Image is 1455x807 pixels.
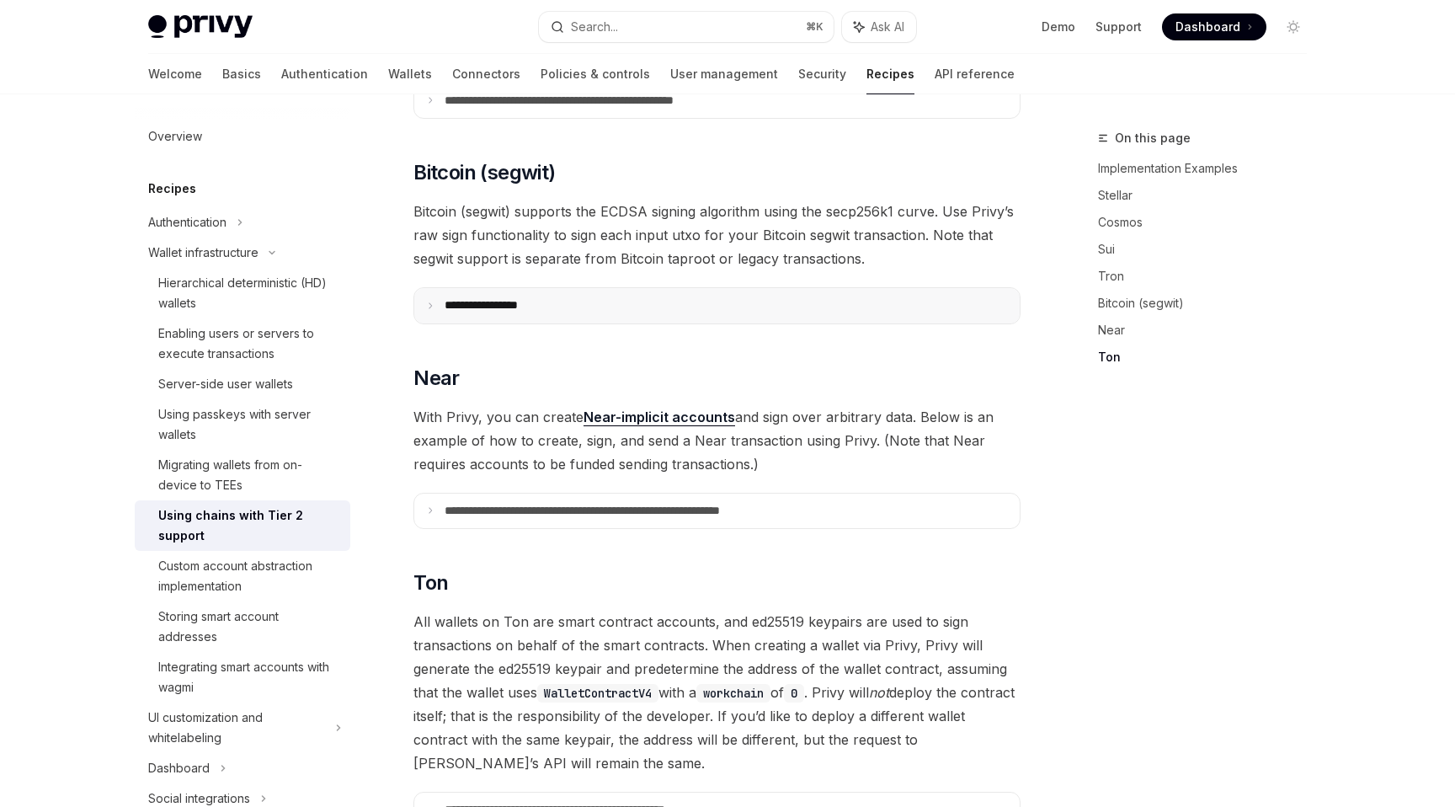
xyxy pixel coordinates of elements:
[135,500,350,551] a: Using chains with Tier 2 support
[842,12,916,42] button: Ask AI
[541,54,650,94] a: Policies & controls
[798,54,846,94] a: Security
[871,19,904,35] span: Ask AI
[135,551,350,601] a: Custom account abstraction implementation
[1098,236,1320,263] a: Sui
[148,212,227,232] div: Authentication
[148,54,202,94] a: Welcome
[135,601,350,652] a: Storing smart account addresses
[670,54,778,94] a: User management
[158,455,340,495] div: Migrating wallets from on-device to TEEs
[584,409,735,426] a: Near-implicit accounts
[135,399,350,450] a: Using passkeys with server wallets
[537,684,658,703] code: WalletContractV4
[869,684,889,701] em: not
[539,12,834,42] button: Search...⌘K
[1098,155,1320,182] a: Implementation Examples
[148,179,196,199] h5: Recipes
[222,54,261,94] a: Basics
[148,15,253,39] img: light logo
[1175,19,1240,35] span: Dashboard
[935,54,1015,94] a: API reference
[1098,290,1320,317] a: Bitcoin (segwit)
[281,54,368,94] a: Authentication
[135,369,350,399] a: Server-side user wallets
[148,708,325,748] div: UI customization and whitelabeling
[413,365,460,392] span: Near
[135,652,350,703] a: Integrating smart accounts with wagmi
[1115,128,1191,148] span: On this page
[1162,13,1266,40] a: Dashboard
[158,323,340,364] div: Enabling users or servers to execute transactions
[413,405,1021,476] span: With Privy, you can create and sign over arbitrary data. Below is an example of how to create, si...
[413,200,1021,270] span: Bitcoin (segwit) supports the ECDSA signing algorithm using the secp256k1 curve. Use Privy’s raw ...
[158,556,340,596] div: Custom account abstraction implementation
[135,318,350,369] a: Enabling users or servers to execute transactions
[158,505,340,546] div: Using chains with Tier 2 support
[866,54,914,94] a: Recipes
[1098,344,1320,371] a: Ton
[1098,209,1320,236] a: Cosmos
[1042,19,1075,35] a: Demo
[148,126,202,147] div: Overview
[158,657,340,697] div: Integrating smart accounts with wagmi
[388,54,432,94] a: Wallets
[135,121,350,152] a: Overview
[1098,182,1320,209] a: Stellar
[571,17,618,37] div: Search...
[696,684,770,703] code: workchain
[413,159,555,186] span: Bitcoin (segwit)
[452,54,520,94] a: Connectors
[413,610,1021,775] span: All wallets on Ton are smart contract accounts, and ed25519 keypairs are used to sign transaction...
[413,569,448,596] span: Ton
[148,758,210,778] div: Dashboard
[158,374,293,394] div: Server-side user wallets
[1095,19,1142,35] a: Support
[135,268,350,318] a: Hierarchical deterministic (HD) wallets
[148,243,258,263] div: Wallet infrastructure
[1098,317,1320,344] a: Near
[1098,263,1320,290] a: Tron
[784,684,804,703] code: 0
[1280,13,1307,40] button: Toggle dark mode
[806,20,823,34] span: ⌘ K
[158,404,340,445] div: Using passkeys with server wallets
[135,450,350,500] a: Migrating wallets from on-device to TEEs
[158,273,340,313] div: Hierarchical deterministic (HD) wallets
[158,607,340,647] div: Storing smart account addresses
